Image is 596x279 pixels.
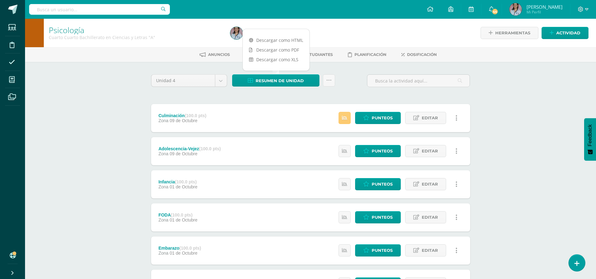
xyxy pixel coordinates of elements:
span: Mi Perfil [527,9,563,15]
span: Zona [158,217,168,222]
h1: Psicología [49,26,223,34]
span: 09 de Octubre [170,151,197,156]
span: Editar [422,245,438,256]
button: Feedback - Mostrar encuesta [584,118,596,161]
div: Culminación [158,113,206,118]
a: Punteos [355,211,401,223]
span: [PERSON_NAME] [527,4,563,10]
img: 3d0ac6a988f972c6b181fe02a03cb578.png [230,27,243,39]
strong: (100.0 pts) [171,212,192,217]
span: Punteos [372,245,393,256]
span: Actividad [556,27,580,39]
span: Planificación [354,52,386,57]
span: 01 de Octubre [170,251,197,256]
a: Descargar como XLS [243,55,309,64]
span: 09 de Octubre [170,118,197,123]
a: Psicología [49,25,84,35]
span: Unidad 4 [156,75,210,87]
a: Resumen de unidad [232,74,319,87]
span: Herramientas [495,27,530,39]
span: 44 [492,8,498,15]
a: Actividad [542,27,588,39]
span: Estudiantes [304,52,333,57]
div: Embarazo [158,246,201,251]
a: Descargar como PDF [243,45,309,55]
span: Punteos [372,178,393,190]
span: Feedback [587,124,593,146]
span: Zona [158,151,168,156]
span: Editar [422,212,438,223]
a: Punteos [355,178,401,190]
span: Editar [422,112,438,124]
span: Anuncios [208,52,230,57]
div: Infancia [158,179,197,184]
input: Busca un usuario... [29,4,170,15]
a: Dosificación [401,50,437,60]
strong: (100.0 pts) [179,246,201,251]
span: Zona [158,118,168,123]
a: Herramientas [481,27,538,39]
span: 01 de Octubre [170,184,197,189]
span: 01 de Octubre [170,217,197,222]
span: Editar [422,145,438,157]
strong: (100.0 pts) [175,179,196,184]
span: Punteos [372,112,393,124]
span: Resumen de unidad [256,75,304,87]
a: Anuncios [200,50,230,60]
a: Unidad 4 [151,75,227,87]
span: Punteos [372,145,393,157]
strong: (100.0 pts) [199,146,221,151]
span: Dosificación [407,52,437,57]
div: Adolescencia-Vejez [158,146,221,151]
span: Zona [158,251,168,256]
strong: (100.0 pts) [185,113,206,118]
a: Punteos [355,145,401,157]
span: Punteos [372,212,393,223]
a: Punteos [355,112,401,124]
a: Descargar como HTML [243,35,309,45]
a: Estudiantes [295,50,333,60]
span: Editar [422,178,438,190]
img: 3d0ac6a988f972c6b181fe02a03cb578.png [509,3,522,16]
span: Zona [158,184,168,189]
div: FODA [158,212,197,217]
a: Planificación [348,50,386,60]
div: Cuarto Cuarto Bachillerato en Ciencias y Letras 'A' [49,34,223,40]
a: Punteos [355,244,401,257]
input: Busca la actividad aquí... [367,75,470,87]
